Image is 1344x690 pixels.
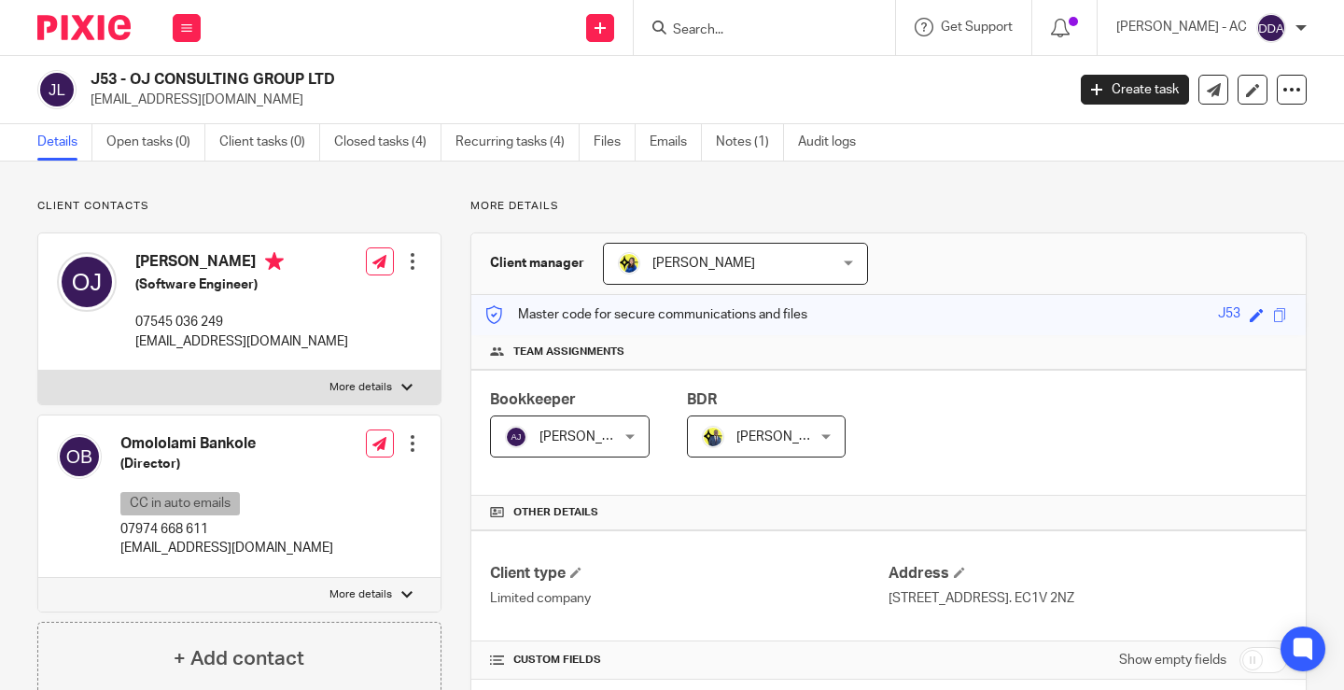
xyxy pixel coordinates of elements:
[120,455,333,473] h5: (Director)
[57,252,117,312] img: svg%3E
[594,124,636,161] a: Files
[941,21,1013,34] span: Get Support
[539,430,642,444] span: [PERSON_NAME]
[120,434,333,454] h4: Omololami Bankole
[889,589,1287,608] p: [STREET_ADDRESS]. EC1V 2NZ
[702,426,724,448] img: Dennis-Starbridge.jpg
[219,124,320,161] a: Client tasks (0)
[37,15,131,40] img: Pixie
[490,392,576,407] span: Bookkeeper
[135,252,348,275] h4: [PERSON_NAME]
[736,430,839,444] span: [PERSON_NAME]
[490,589,889,608] p: Limited company
[513,345,624,359] span: Team assignments
[798,124,870,161] a: Audit logs
[120,539,333,557] p: [EMAIL_ADDRESS][DOMAIN_NAME]
[135,275,348,294] h5: (Software Engineer)
[618,252,640,275] img: Bobo-Starbridge%201.jpg
[652,257,755,270] span: [PERSON_NAME]
[91,91,1053,109] p: [EMAIL_ADDRESS][DOMAIN_NAME]
[120,492,240,515] p: CC in auto emails
[470,199,1307,214] p: More details
[485,305,807,324] p: Master code for secure communications and files
[716,124,784,161] a: Notes (1)
[91,70,861,90] h2: J53 - OJ CONSULTING GROUP LTD
[513,505,598,520] span: Other details
[37,199,441,214] p: Client contacts
[505,426,527,448] img: svg%3E
[334,124,441,161] a: Closed tasks (4)
[265,252,284,271] i: Primary
[1116,18,1247,36] p: [PERSON_NAME] - AC
[490,564,889,584] h4: Client type
[1256,13,1286,43] img: svg%3E
[671,22,839,39] input: Search
[174,644,304,673] h4: + Add contact
[490,254,584,273] h3: Client manager
[106,124,205,161] a: Open tasks (0)
[1218,304,1240,326] div: J53
[687,392,717,407] span: BDR
[1119,651,1226,669] label: Show empty fields
[37,124,92,161] a: Details
[37,70,77,109] img: svg%3E
[329,380,392,395] p: More details
[329,587,392,602] p: More details
[650,124,702,161] a: Emails
[889,564,1287,584] h4: Address
[57,434,102,479] img: svg%3E
[1081,75,1189,105] a: Create task
[455,124,580,161] a: Recurring tasks (4)
[135,313,348,331] p: 07545 036 249
[135,332,348,351] p: [EMAIL_ADDRESS][DOMAIN_NAME]
[120,520,333,539] p: 07974 668 611
[490,653,889,668] h4: CUSTOM FIELDS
